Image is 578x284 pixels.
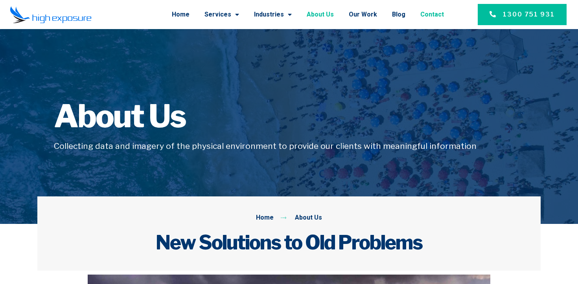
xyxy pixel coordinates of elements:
[256,213,274,223] span: Home
[503,10,555,19] span: 1300 751 931
[54,231,524,254] h2: New Solutions to Old Problems
[420,4,444,25] a: Contact
[349,4,377,25] a: Our Work
[54,101,524,132] h1: About Us
[204,4,239,25] a: Services
[54,140,524,152] h5: Collecting data and imagery of the physical environment to provide our clients with meaningful in...
[100,4,444,25] nav: Menu
[254,4,292,25] a: Industries
[478,4,567,25] a: 1300 751 931
[172,4,190,25] a: Home
[307,4,334,25] a: About Us
[10,6,92,24] img: Final-Logo copy
[392,4,405,25] a: Blog
[293,213,322,223] span: About Us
